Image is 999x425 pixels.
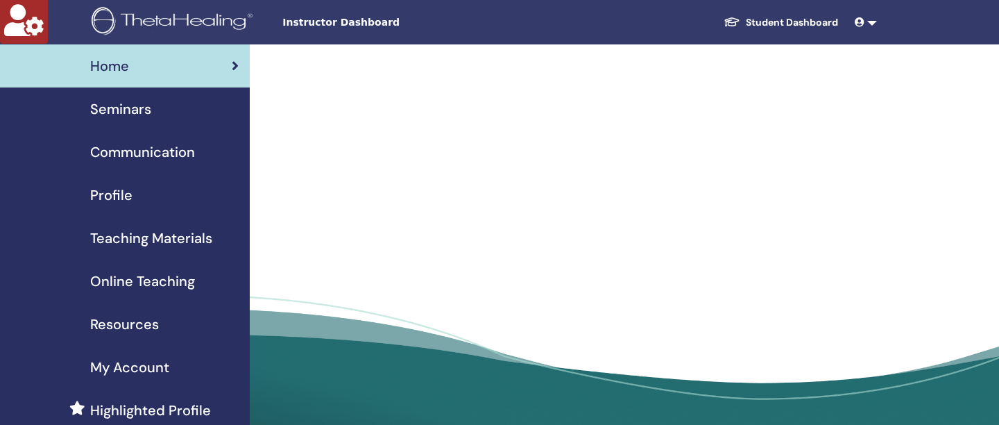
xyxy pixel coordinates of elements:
[712,10,849,35] a: Student Dashboard
[90,314,159,335] span: Resources
[90,142,195,162] span: Communication
[90,357,169,378] span: My Account
[90,99,151,119] span: Seminars
[724,16,740,28] img: graduation-cap-white.svg
[90,185,133,206] span: Profile
[90,271,195,292] span: Online Teaching
[92,7,257,38] img: logo.png
[282,15,490,30] span: Instructor Dashboard
[90,56,129,76] span: Home
[90,228,212,249] span: Teaching Materials
[90,400,211,421] span: Highlighted Profile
